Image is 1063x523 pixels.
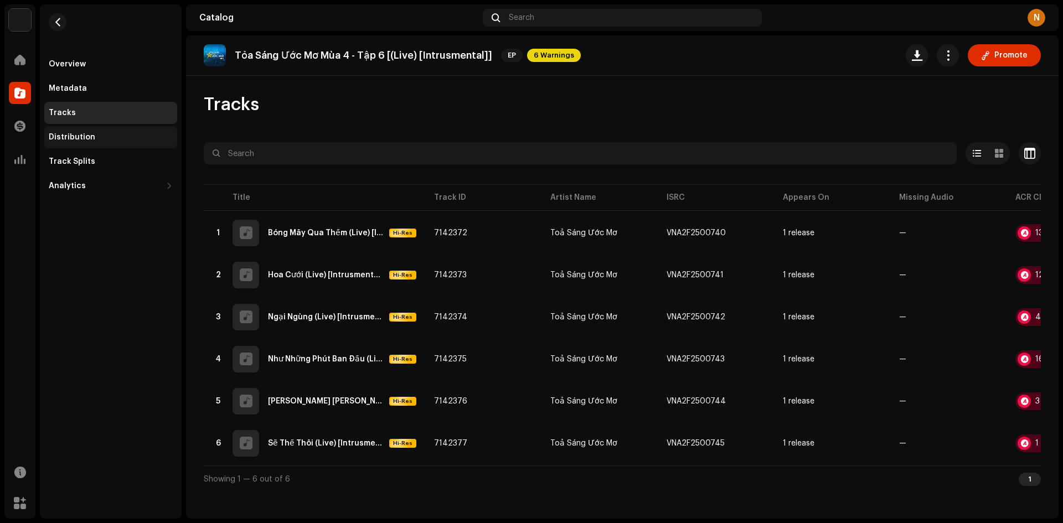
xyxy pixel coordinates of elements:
[550,271,649,279] span: Toả Sáng Ước Mơ
[783,229,881,237] span: 1 release
[550,439,649,447] span: Toả Sáng Ước Mơ
[268,355,385,363] div: Như Những Phút Ban Đầu (Live) [Intrusmental].wav
[550,355,617,363] div: Toả Sáng Ước Mơ
[268,397,385,405] div: Ông Bà Anh (Live) [Intrusmental].wav
[550,229,617,237] div: Toả Sáng Ước Mơ
[434,229,467,237] span: 7142372
[783,439,814,447] div: 1 release
[434,439,467,447] span: 7142377
[44,151,177,173] re-m-nav-item: Track Splits
[509,13,534,22] span: Search
[390,439,415,447] span: Hi-Res
[44,102,177,124] re-m-nav-item: Tracks
[783,313,881,321] span: 1 release
[899,355,998,363] re-a-table-badge: —
[1028,9,1045,27] div: N
[199,13,478,22] div: Catalog
[783,397,814,405] div: 1 release
[550,313,649,321] span: Toả Sáng Ước Mơ
[268,439,385,447] div: Sẽ Thế Thôi (Live) [Intrusmental].wav
[899,439,998,447] re-a-table-badge: —
[550,229,649,237] span: Toả Sáng Ước Mơ
[667,355,725,363] div: VNA2F2500743
[783,439,881,447] span: 1 release
[268,313,385,321] div: Ngại Ngùng (Live) [Intrusmental].wav
[783,397,881,405] span: 1 release
[667,229,726,237] div: VNA2F2500740
[783,271,881,279] span: 1 release
[667,397,726,405] div: VNA2F2500744
[49,157,95,166] div: Track Splits
[899,271,998,279] re-a-table-badge: —
[1019,473,1041,486] div: 1
[434,313,467,321] span: 7142374
[434,271,467,279] span: 7142373
[268,271,385,279] div: Hoa Cưới (Live) [Intrusmental].wav
[899,313,998,321] re-a-table-badge: —
[899,397,998,405] re-a-table-badge: —
[390,313,415,321] span: Hi-Res
[49,60,86,69] div: Overview
[204,44,226,66] img: 78afd53f-e48f-408e-b801-4e041af440ff
[667,313,725,321] div: VNA2F2500742
[49,182,86,190] div: Analytics
[44,77,177,100] re-m-nav-item: Metadata
[550,313,617,321] div: Toả Sáng Ước Mơ
[204,94,259,116] span: Tracks
[235,50,492,61] p: Tỏa Sáng Ước Mơ Mùa 4 - Tập 6 [(Live) [Intrusmental]]
[204,475,290,483] span: Showing 1 — 6 out of 6
[501,49,523,62] span: EP
[550,397,617,405] div: Toả Sáng Ước Mơ
[49,133,95,142] div: Distribution
[49,84,87,93] div: Metadata
[550,397,649,405] span: Toả Sáng Ước Mơ
[527,49,581,62] span: 6 Warnings
[434,397,467,405] span: 7142376
[783,355,814,363] div: 1 release
[44,126,177,148] re-m-nav-item: Distribution
[899,229,998,237] re-a-table-badge: —
[667,439,725,447] div: VNA2F2500745
[994,44,1028,66] span: Promote
[434,355,467,363] span: 7142375
[550,439,617,447] div: Toả Sáng Ước Mơ
[667,271,724,279] div: VNA2F2500741
[783,313,814,321] div: 1 release
[550,271,617,279] div: Toả Sáng Ước Mơ
[204,142,957,164] input: Search
[783,271,814,279] div: 1 release
[390,355,415,363] span: Hi-Res
[390,397,415,405] span: Hi-Res
[49,108,76,117] div: Tracks
[9,9,31,31] img: 76e35660-c1c7-4f61-ac9e-76e2af66a330
[550,355,649,363] span: Toả Sáng Ước Mơ
[783,229,814,237] div: 1 release
[44,53,177,75] re-m-nav-item: Overview
[268,229,385,237] div: Bóng Mây Qua Thềm (Live) [Intrusmental].wav
[390,271,415,279] span: Hi-Res
[44,175,177,197] re-m-nav-dropdown: Analytics
[968,44,1041,66] button: Promote
[390,229,415,237] span: Hi-Res
[783,355,881,363] span: 1 release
